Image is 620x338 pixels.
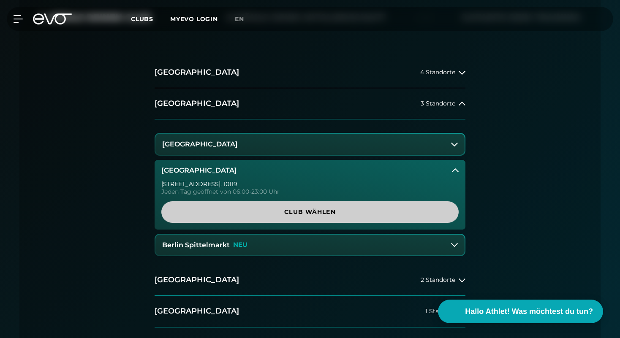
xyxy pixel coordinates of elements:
h3: [GEOGRAPHIC_DATA] [162,141,238,148]
button: [GEOGRAPHIC_DATA]1 Standort [155,296,465,327]
h2: [GEOGRAPHIC_DATA] [155,98,239,109]
button: Berlin SpittelmarktNEU [155,235,465,256]
a: MYEVO LOGIN [170,15,218,23]
button: [GEOGRAPHIC_DATA] [155,160,465,181]
button: Hallo Athlet! Was möchtest du tun? [438,300,603,323]
button: [GEOGRAPHIC_DATA]2 Standorte [155,265,465,296]
a: Club wählen [161,201,459,223]
button: [GEOGRAPHIC_DATA]3 Standorte [155,88,465,119]
h2: [GEOGRAPHIC_DATA] [155,67,239,78]
h3: Berlin Spittelmarkt [162,241,230,249]
div: [STREET_ADDRESS] , 10119 [161,181,459,187]
h2: [GEOGRAPHIC_DATA] [155,275,239,285]
span: en [235,15,244,23]
span: 4 Standorte [420,69,455,76]
div: Jeden Tag geöffnet von 06:00-23:00 Uhr [161,189,459,195]
a: Clubs [131,15,170,23]
span: 1 Standort [425,308,455,314]
span: 3 Standorte [421,100,455,107]
p: NEU [233,241,247,249]
span: Hallo Athlet! Was möchtest du tun? [465,306,593,317]
h2: [GEOGRAPHIC_DATA] [155,306,239,316]
button: [GEOGRAPHIC_DATA]4 Standorte [155,57,465,88]
span: 2 Standorte [421,277,455,283]
button: [GEOGRAPHIC_DATA] [155,134,465,155]
span: Club wählen [182,208,438,216]
a: en [235,14,254,24]
span: Clubs [131,15,153,23]
h3: [GEOGRAPHIC_DATA] [161,167,237,174]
